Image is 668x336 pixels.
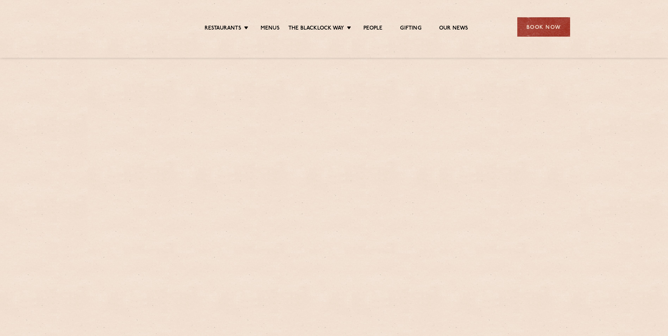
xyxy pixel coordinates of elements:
[439,25,468,33] a: Our News
[517,17,570,37] div: Book Now
[400,25,421,33] a: Gifting
[363,25,382,33] a: People
[205,25,241,33] a: Restaurants
[261,25,280,33] a: Menus
[288,25,344,33] a: The Blacklock Way
[98,7,159,47] img: svg%3E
